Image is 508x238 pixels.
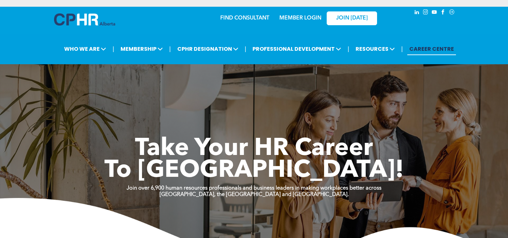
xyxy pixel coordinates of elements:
[135,137,373,161] span: Take Your HR Career
[354,43,397,55] span: RESOURCES
[169,42,171,56] li: |
[431,8,438,17] a: youtube
[159,192,349,197] strong: [GEOGRAPHIC_DATA], the [GEOGRAPHIC_DATA] and [GEOGRAPHIC_DATA].
[175,43,240,55] span: CPHR DESIGNATION
[62,43,108,55] span: WHO WE ARE
[407,43,456,55] a: CAREER CENTRE
[119,43,165,55] span: MEMBERSHIP
[401,42,403,56] li: |
[127,186,381,191] strong: Join over 6,900 human resources professionals and business leaders in making workplaces better ac...
[112,42,114,56] li: |
[440,8,447,17] a: facebook
[250,43,343,55] span: PROFESSIONAL DEVELOPMENT
[413,8,421,17] a: linkedin
[422,8,429,17] a: instagram
[327,11,377,25] a: JOIN [DATE]
[348,42,349,56] li: |
[54,13,115,26] img: A blue and white logo for cp alberta
[220,15,269,21] a: FIND CONSULTANT
[279,15,321,21] a: MEMBER LOGIN
[448,8,456,17] a: Social network
[245,42,246,56] li: |
[104,159,404,183] span: To [GEOGRAPHIC_DATA]!
[336,15,368,22] span: JOIN [DATE]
